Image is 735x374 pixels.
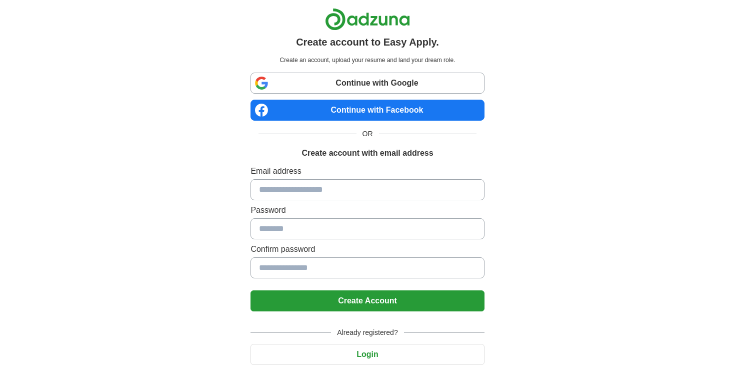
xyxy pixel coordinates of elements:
a: Login [250,350,484,358]
a: Continue with Google [250,73,484,94]
button: Create Account [250,290,484,311]
h1: Create account with email address [301,147,433,159]
label: Password [250,204,484,216]
button: Login [250,344,484,365]
label: Confirm password [250,243,484,255]
span: OR [356,129,379,139]
label: Email address [250,165,484,177]
img: Adzuna logo [325,8,410,31]
p: Create an account, upload your resume and land your dream role. [252,56,482,65]
h1: Create account to Easy Apply. [296,35,439,50]
a: Continue with Facebook [250,100,484,121]
span: Already registered? [331,327,403,338]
